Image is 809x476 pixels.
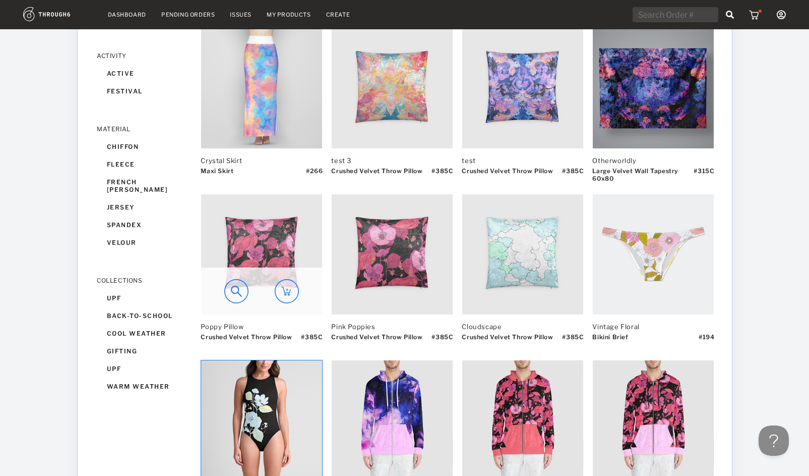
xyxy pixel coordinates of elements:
div: Maxi Skirt [201,167,233,182]
div: test 3 [331,156,452,165]
div: Bikini Brief [592,333,628,348]
iframe: Help Scout Beacon - Open [759,426,789,456]
div: # 385C [431,167,453,182]
div: Crushed Velvet Throw Pillow [201,333,292,348]
div: festival [97,82,193,100]
a: My Products [267,11,311,18]
a: Create [326,11,350,18]
div: # 385C [562,333,584,348]
input: Search Order # [633,7,718,22]
div: Otherworldly [592,156,713,165]
div: Crushed Velvet Throw Pillow [462,333,553,348]
a: Issues [230,11,252,18]
div: # 266 [305,167,322,182]
div: active [97,65,193,82]
a: Pending Orders [161,11,215,18]
img: icon_add_to_cart_circle.749e9121.svg [275,279,299,303]
img: 27054_Thumb_14add2e6edcf477d898b3269f2aebf63-7054-.png [332,28,453,148]
div: upf [97,360,193,378]
a: Dashboard [108,11,146,18]
div: jersey [97,198,193,216]
div: upf [97,289,193,307]
div: MATERIAL [97,125,193,133]
div: # 385C [301,333,323,348]
div: Crystal Skirt [201,156,322,165]
div: spandex [97,216,193,234]
img: 17054_Thumb_a76f11c9a75c4fffb8235b4795ba54f6-7054-.png [201,28,322,148]
div: test [462,156,583,165]
div: gifting [97,342,193,360]
div: cool weather [97,325,193,342]
div: Cloudscape [462,323,583,331]
div: Crushed Velvet Throw Pillow [331,333,422,348]
div: french [PERSON_NAME] [97,173,193,198]
div: Crushed Velvet Throw Pillow [462,167,553,182]
div: # 385C [431,333,453,348]
img: 17054_Thumb_393c91e9327947ba8da6f3ddfb4dc9df-7054-.png [462,28,583,148]
div: COLLECTIONS [97,277,193,284]
div: # 194 [698,333,714,348]
img: 17054_Thumb_3957f96d284348719a4f4b773a008020-7054-.png [593,194,714,314]
div: warm weather [97,378,193,395]
div: fleece [97,155,193,173]
div: Large Velvet Wall Tapestry 60x80 [592,167,694,182]
img: 17054_Thumb_842d9dd9e55d4363b52eb416ff6973d0-7054-.png [332,194,453,314]
div: Pink Poppies [331,323,452,331]
img: icon_cart_red_dot.b92b630d.svg [749,10,762,20]
img: 17054_Thumb_852d3c6ba4b54c19969486a8949b4c8d-7054-.png [201,194,322,314]
div: Vintage Floral [592,323,713,331]
div: # 315C [694,167,714,182]
div: ACTIVITY [97,52,193,60]
div: # 385C [562,167,584,182]
img: 17054_Thumb_c320654d4e1c47bbac2c7e77c2d2ad0d-7054-.png [593,28,714,148]
div: back-to-school [97,307,193,325]
div: velour [97,234,193,251]
div: Poppy Pillow [201,323,322,331]
div: Crushed Velvet Throw Pillow [331,167,422,182]
img: icon_preview.a61dccac.svg [224,279,248,303]
div: chiffon [97,138,193,155]
img: 17054_Thumb_e46b645247bd4ab4beb2366570e132b6-7054-.png [462,194,583,314]
img: logo.1c10ca64.svg [23,7,93,21]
